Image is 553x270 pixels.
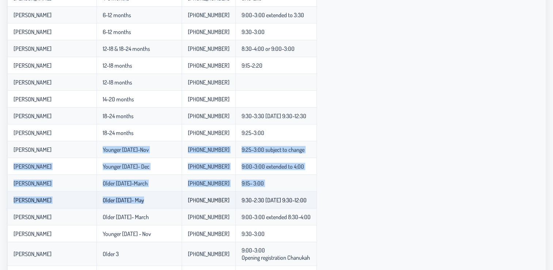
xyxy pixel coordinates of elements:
[103,112,133,120] p-celleditor: 18-24 months
[103,11,131,19] p-celleditor: 6-12 months
[242,28,265,35] p-celleditor: 9:30-3:00
[103,95,134,103] p-celleditor: 14-20 months
[188,79,230,86] p-celleditor: [PHONE_NUMBER]
[188,45,230,52] p-celleditor: [PHONE_NUMBER]
[103,79,132,86] p-celleditor: 12-18 months
[242,45,295,52] p-celleditor: 8:30-4:00 or 9:00-3:00
[14,196,52,204] p-celleditor: [PERSON_NAME]
[242,196,307,204] p-celleditor: 9:30-2:30 [DATE] 9:30-12:00
[188,11,230,19] p-celleditor: [PHONE_NUMBER]
[103,146,149,153] p-celleditor: Younger [DATE]-Nov
[14,112,52,120] p-celleditor: [PERSON_NAME]
[14,45,52,52] p-celleditor: [PERSON_NAME]
[188,196,230,204] p-celleditor: [PHONE_NUMBER]
[188,180,230,187] p-celleditor: [PHONE_NUMBER]
[242,230,265,237] p-celleditor: 9:30-3:00
[242,146,304,153] p-celleditor: 9:25-3:00 subject to change
[14,146,52,153] p-celleditor: [PERSON_NAME]
[103,62,132,69] p-celleditor: 12-18 months
[242,11,304,19] p-celleditor: 9:00-3:00 extended to 3:30
[103,45,150,52] p-celleditor: 12-18 & 18-24 months
[14,180,52,187] p-celleditor: [PERSON_NAME]
[14,28,52,35] p-celleditor: [PERSON_NAME]
[242,247,310,261] p-celleditor: 9:00-3:00 Opening registration Chanukah
[14,79,52,86] p-celleditor: [PERSON_NAME]
[14,62,52,69] p-celleditor: [PERSON_NAME]
[14,129,52,136] p-celleditor: [PERSON_NAME]
[188,146,230,153] p-celleditor: [PHONE_NUMBER]
[14,213,52,221] p-celleditor: [PERSON_NAME]
[242,112,306,120] p-celleditor: 9:30-3:30 [DATE] 9:30-12:30
[188,213,230,221] p-celleditor: [PHONE_NUMBER]
[188,230,230,237] p-celleditor: [PHONE_NUMBER]
[188,250,230,258] p-celleditor: [PHONE_NUMBER]
[188,112,230,120] p-celleditor: [PHONE_NUMBER]
[103,180,148,187] p-celleditor: Older [DATE]-March
[14,163,52,170] p-celleditor: [PERSON_NAME]
[242,129,264,136] p-celleditor: 9:25-3:00
[242,180,264,187] p-celleditor: 9:15- 3:00
[188,62,230,69] p-celleditor: [PHONE_NUMBER]
[103,196,144,204] p-celleditor: Older [DATE]- May
[188,163,230,170] p-celleditor: [PHONE_NUMBER]
[242,62,262,69] p-celleditor: 9:15-2:20
[188,95,230,103] p-celleditor: [PHONE_NUMBER]
[103,250,119,258] p-celleditor: Older 3
[103,213,149,221] p-celleditor: Older [DATE]- March
[14,95,52,103] p-celleditor: [PERSON_NAME]
[14,230,52,237] p-celleditor: [PERSON_NAME]
[103,230,151,237] p-celleditor: Younger [DATE] - Nov
[242,163,304,170] p-celleditor: 9:00-3:00 extended to 4;00
[103,28,131,35] p-celleditor: 6-12 months
[188,129,230,136] p-celleditor: [PHONE_NUMBER]
[14,11,52,19] p-celleditor: [PERSON_NAME]
[103,129,133,136] p-celleditor: 18-24 months
[242,213,311,221] p-celleditor: 9:00-3:00 extended 8:30-4:00
[14,250,52,258] p-celleditor: [PERSON_NAME]
[103,163,149,170] p-celleditor: Younger [DATE]- Dec
[188,28,230,35] p-celleditor: [PHONE_NUMBER]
